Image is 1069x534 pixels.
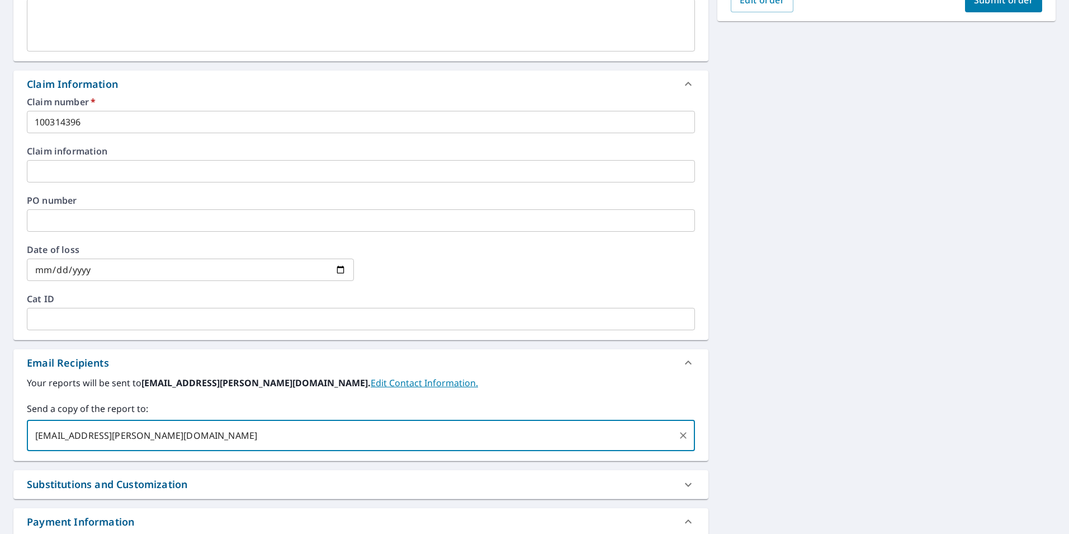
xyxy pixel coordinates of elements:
label: Your reports will be sent to [27,376,695,390]
div: Email Recipients [13,349,708,376]
div: Claim Information [27,77,118,92]
div: Payment Information [27,514,134,530]
label: Cat ID [27,294,695,303]
label: Date of loss [27,245,354,254]
div: Email Recipients [27,355,109,371]
div: Claim Information [13,71,708,97]
label: Claim number [27,97,695,106]
div: Substitutions and Customization [27,477,187,492]
a: EditContactInfo [371,377,478,389]
button: Clear [675,428,691,443]
label: PO number [27,196,695,205]
label: Claim information [27,147,695,156]
label: Send a copy of the report to: [27,402,695,415]
div: Substitutions and Customization [13,470,708,499]
b: [EMAIL_ADDRESS][PERSON_NAME][DOMAIN_NAME]. [141,377,371,389]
